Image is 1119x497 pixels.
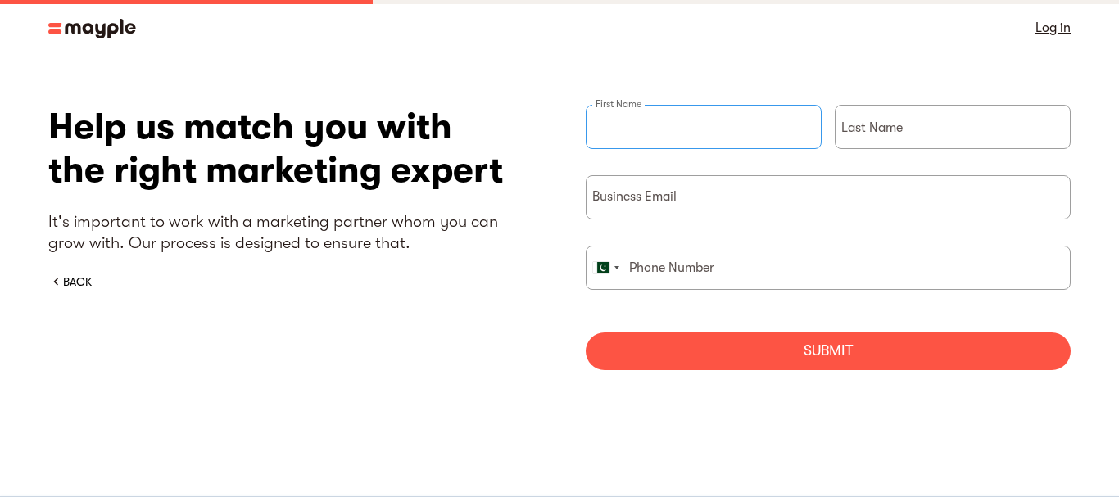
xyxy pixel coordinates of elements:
a: Log in [1035,16,1071,39]
form: briefForm [586,105,1071,370]
label: First Name [592,97,645,111]
input: Phone Number [586,246,1071,290]
div: BACK [63,273,92,290]
h1: Help us match you with the right marketing expert [48,105,533,192]
div: Pakistan (‫پاکستان‬‎): +92 [587,246,624,289]
p: It's important to work with a marketing partner whom you can grow with. Our process is designed t... [48,211,533,254]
